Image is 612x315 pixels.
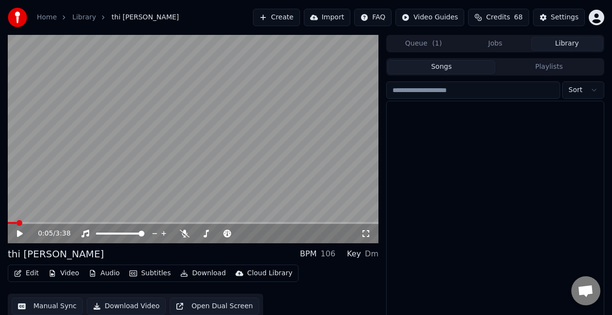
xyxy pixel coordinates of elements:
button: Audio [85,267,124,280]
span: 0:05 [38,229,53,238]
div: BPM [300,248,316,260]
button: Queue [388,37,459,51]
div: Open chat [571,276,600,305]
img: youka [8,8,27,27]
button: Video [45,267,83,280]
button: Create [253,9,300,26]
button: Download Video [87,298,166,315]
button: Subtitles [126,267,174,280]
div: thi [PERSON_NAME] [8,247,104,261]
span: ( 1 ) [432,39,442,48]
button: Video Guides [395,9,464,26]
button: FAQ [354,9,392,26]
div: / [38,229,61,238]
span: Sort [568,85,582,95]
div: Dm [365,248,378,260]
button: Playlists [495,60,603,74]
div: 106 [321,248,336,260]
button: Settings [533,9,585,26]
span: 68 [514,13,523,22]
div: Settings [551,13,579,22]
button: Download [176,267,230,280]
span: Credits [486,13,510,22]
button: Import [304,9,350,26]
button: Edit [10,267,43,280]
button: Credits68 [468,9,529,26]
button: Open Dual Screen [170,298,259,315]
a: Home [37,13,57,22]
button: Songs [388,60,495,74]
nav: breadcrumb [37,13,179,22]
span: thi [PERSON_NAME] [111,13,179,22]
div: Key [347,248,361,260]
button: Jobs [459,37,531,51]
span: 3:38 [55,229,70,238]
button: Library [531,37,603,51]
div: Cloud Library [247,268,292,278]
a: Library [72,13,96,22]
button: Manual Sync [12,298,83,315]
